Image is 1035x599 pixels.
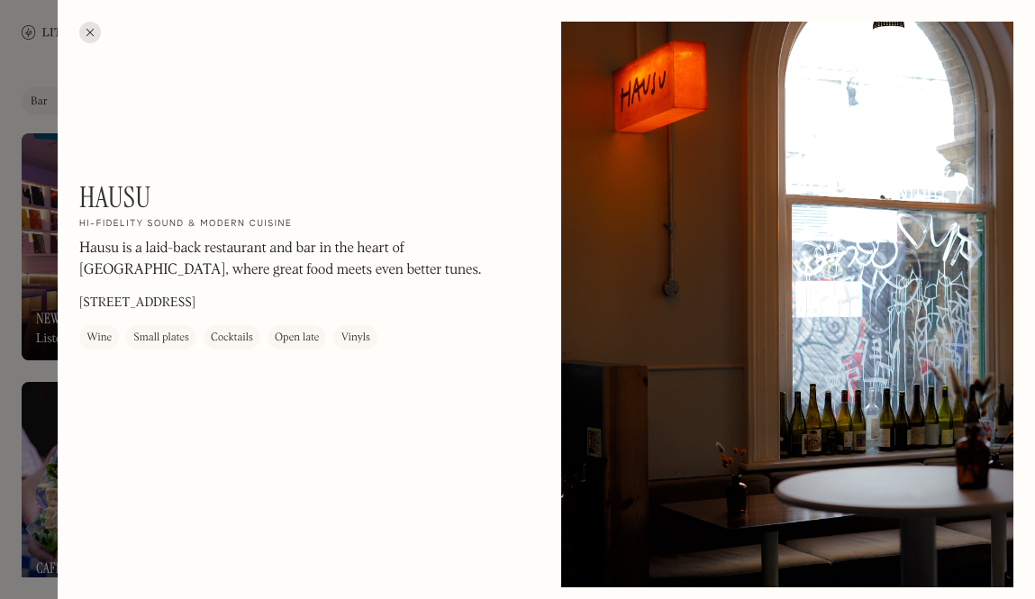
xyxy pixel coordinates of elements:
div: Open late [275,329,319,347]
div: Cocktails [211,329,253,347]
div: Wine [86,329,112,347]
p: [STREET_ADDRESS] [79,294,195,313]
h1: Hausu [79,180,151,214]
div: Vinyls [340,329,370,347]
p: Hausu is a laid-back restaurant and bar in the heart of [GEOGRAPHIC_DATA], where great food meets... [79,238,532,281]
div: Small plates [133,329,189,347]
h2: Hi-fidelity sound & modern cuisine [79,218,292,231]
